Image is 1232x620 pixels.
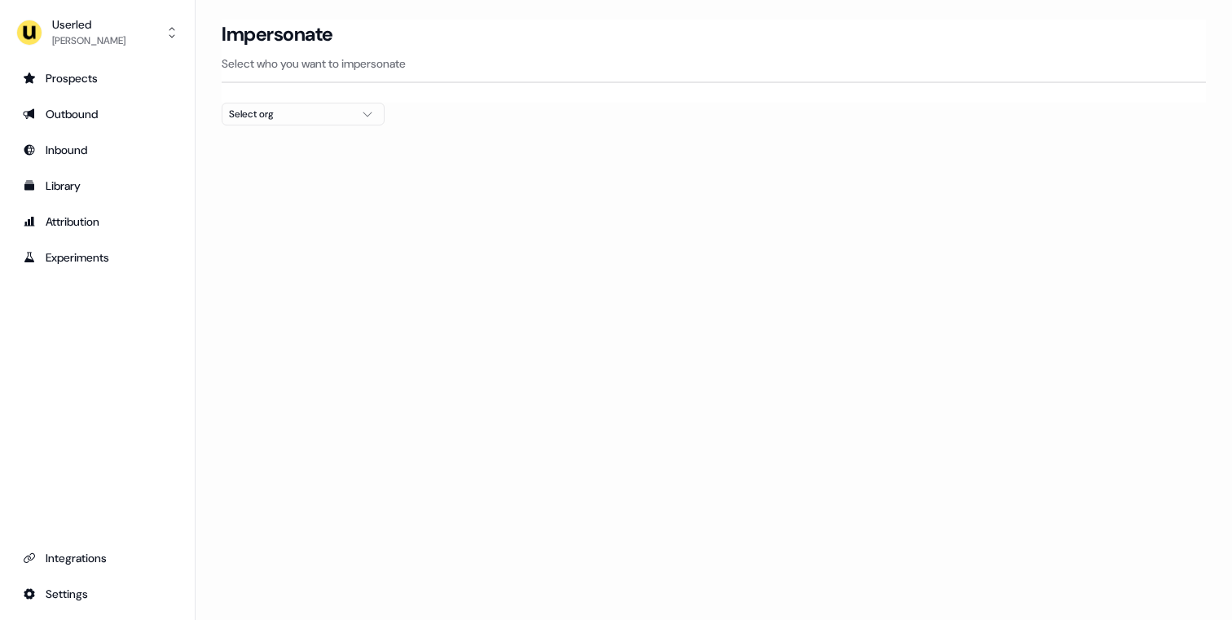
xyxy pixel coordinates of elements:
[23,70,172,86] div: Prospects
[23,213,172,230] div: Attribution
[229,106,351,122] div: Select org
[23,142,172,158] div: Inbound
[222,22,333,46] h3: Impersonate
[23,178,172,194] div: Library
[13,244,182,270] a: Go to experiments
[13,209,182,235] a: Go to attribution
[13,173,182,199] a: Go to templates
[23,249,172,266] div: Experiments
[13,65,182,91] a: Go to prospects
[52,16,125,33] div: Userled
[222,103,385,125] button: Select org
[23,586,172,602] div: Settings
[13,137,182,163] a: Go to Inbound
[23,550,172,566] div: Integrations
[13,545,182,571] a: Go to integrations
[23,106,172,122] div: Outbound
[13,13,182,52] button: Userled[PERSON_NAME]
[13,581,182,607] a: Go to integrations
[52,33,125,49] div: [PERSON_NAME]
[13,101,182,127] a: Go to outbound experience
[222,55,1206,72] p: Select who you want to impersonate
